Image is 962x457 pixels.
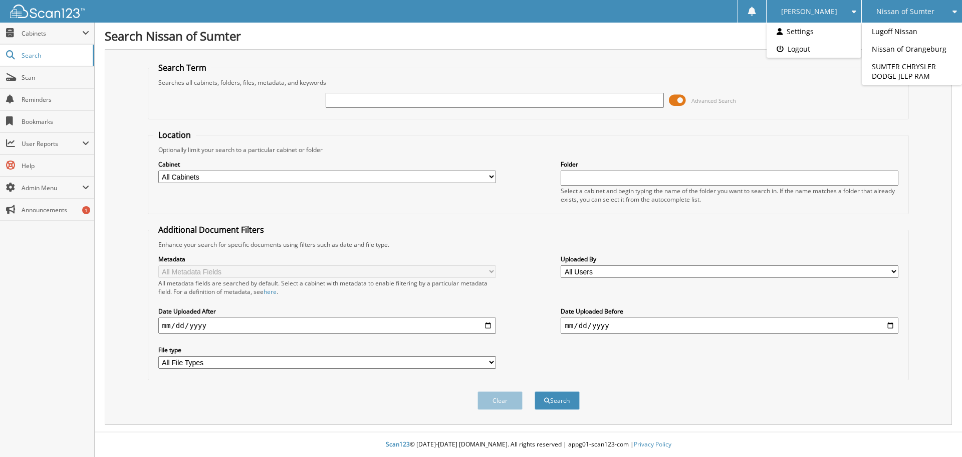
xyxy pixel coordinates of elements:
[561,255,898,263] label: Uploaded By
[22,29,82,38] span: Cabinets
[912,409,962,457] iframe: Chat Widget
[158,307,496,316] label: Date Uploaded After
[22,117,89,126] span: Bookmarks
[153,145,904,154] div: Optionally limit your search to a particular cabinet or folder
[153,224,269,235] legend: Additional Document Filters
[153,240,904,249] div: Enhance your search for specific documents using filters such as date and file type.
[767,23,861,40] a: Settings
[10,5,85,18] img: scan123-logo-white.svg
[153,129,196,140] legend: Location
[561,318,898,334] input: end
[22,73,89,82] span: Scan
[691,97,736,104] span: Advanced Search
[22,139,82,148] span: User Reports
[862,23,962,40] a: Lugoff Nissan
[535,391,580,410] button: Search
[82,206,90,214] div: 1
[561,307,898,316] label: Date Uploaded Before
[767,40,861,58] a: Logout
[386,440,410,448] span: Scan123
[22,184,82,192] span: Admin Menu
[781,9,837,15] span: [PERSON_NAME]
[22,95,89,104] span: Reminders
[105,28,952,44] h1: Search Nissan of Sumter
[158,160,496,169] label: Cabinet
[561,187,898,204] div: Select a cabinet and begin typing the name of the folder you want to search in. If the name match...
[153,62,211,73] legend: Search Term
[95,432,962,457] div: © [DATE]-[DATE] [DOMAIN_NAME]. All rights reserved | appg01-scan123-com |
[153,78,904,87] div: Searches all cabinets, folders, files, metadata, and keywords
[158,255,496,263] label: Metadata
[22,206,89,214] span: Announcements
[862,58,962,85] a: SUMTER CHRYSLER DODGE JEEP RAM
[264,287,277,296] a: here
[22,162,89,170] span: Help
[477,391,523,410] button: Clear
[862,40,962,58] a: Nissan of Orangeburg
[561,160,898,169] label: Folder
[876,9,934,15] span: Nissan of Sumter
[634,440,671,448] a: Privacy Policy
[158,346,496,354] label: File type
[158,279,496,296] div: All metadata fields are searched by default. Select a cabinet with metadata to enable filtering b...
[22,51,88,60] span: Search
[158,318,496,334] input: start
